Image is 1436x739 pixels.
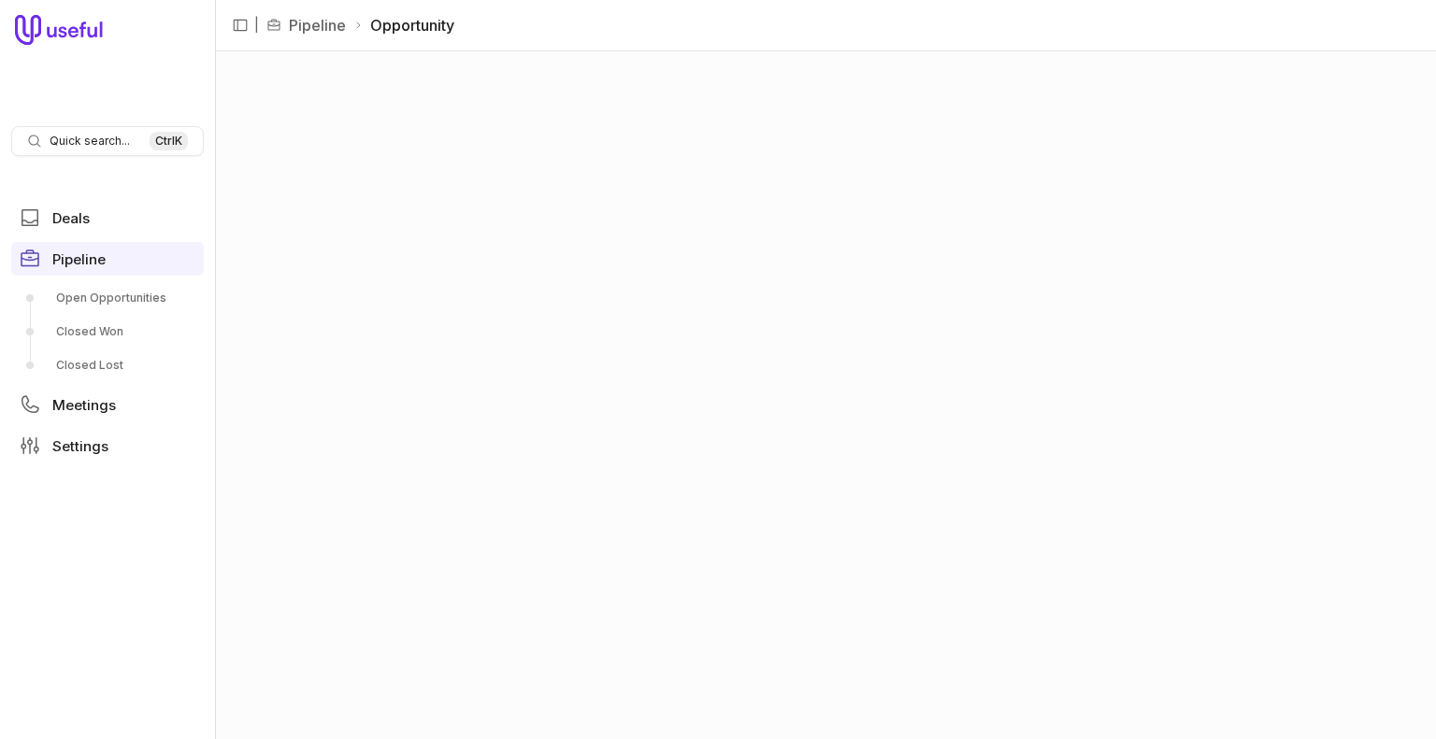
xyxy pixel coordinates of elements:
span: Quick search... [50,134,130,149]
a: Closed Won [11,317,204,347]
a: Meetings [11,388,204,421]
a: Open Opportunities [11,283,204,313]
button: Collapse sidebar [226,11,254,39]
span: Deals [52,211,90,225]
span: Meetings [52,398,116,412]
a: Closed Lost [11,350,204,380]
a: Pipeline [289,14,346,36]
div: Pipeline submenu [11,283,204,380]
span: | [254,14,259,36]
a: Pipeline [11,242,204,276]
kbd: Ctrl K [150,132,188,150]
a: Deals [11,201,204,234]
span: Pipeline [52,252,106,266]
li: Opportunity [353,14,454,36]
span: Settings [52,439,108,453]
a: Settings [11,429,204,462]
